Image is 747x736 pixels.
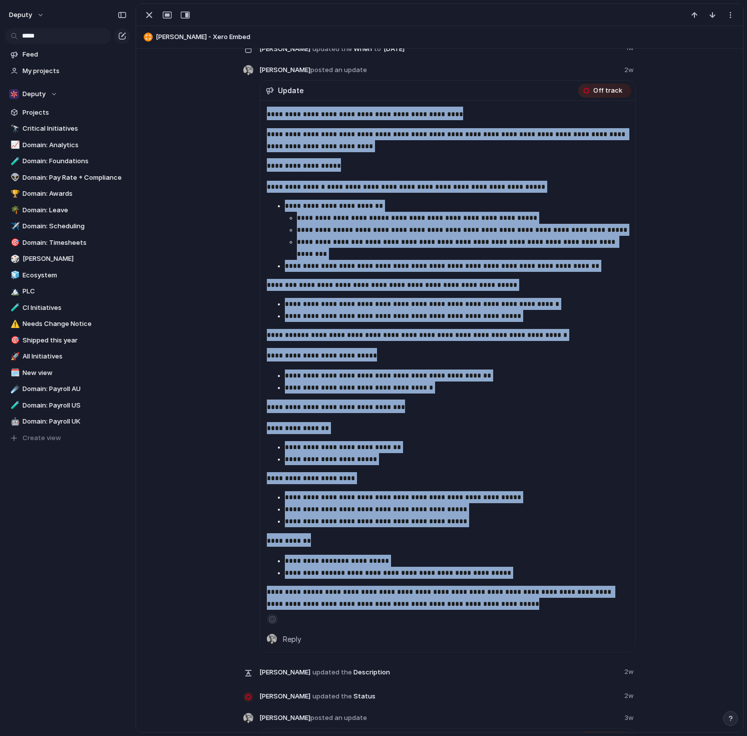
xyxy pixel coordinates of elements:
span: Domain: Pay Rate + Compliance [23,173,127,183]
a: 🚀All Initiatives [5,349,130,364]
a: 👽Domain: Pay Rate + Compliance [5,170,130,185]
span: updated the [312,691,352,701]
a: ✈️Domain: Scheduling [5,219,130,234]
div: 🚀 [11,351,18,362]
span: [DATE] [381,43,408,55]
span: Create view [23,433,61,443]
button: 🏔️ [9,286,19,296]
div: 🏔️ [11,286,18,297]
span: All Initiatives [23,351,127,361]
span: [PERSON_NAME] [259,691,310,701]
span: Shipped this year [23,335,127,345]
div: 🧪 [11,302,18,313]
a: 🎲[PERSON_NAME] [5,251,130,266]
div: 👽 [11,172,18,183]
div: ✈️ [11,221,18,232]
a: 🤖Domain: Payroll UK [5,414,130,429]
button: Create view [5,431,130,446]
button: 🧪 [9,303,19,313]
span: Domain: Payroll AU [23,384,127,394]
span: Projects [23,108,127,118]
span: Status [259,689,618,703]
span: 2w [624,65,636,77]
a: 🎯Shipped this year [5,333,130,348]
a: 🌴Domain: Leave [5,203,130,218]
a: My projects [5,64,130,79]
span: Domain: Foundations [23,156,127,166]
div: 🌴 [11,204,18,216]
a: 🎯Domain: Timesheets [5,235,130,250]
span: deputy [9,10,32,20]
button: 🗓️ [9,368,19,378]
span: Domain: Leave [23,205,127,215]
a: 🧪CI Initiatives [5,300,130,315]
span: [PERSON_NAME] [23,254,127,264]
button: 🧪 [9,401,19,411]
a: ☄️Domain: Payroll AU [5,382,130,397]
button: 🎯 [9,335,19,345]
span: posted an update [310,713,367,721]
div: ☄️ [11,384,18,395]
span: Ecosystem [23,270,127,280]
div: 🧪 [11,400,18,411]
span: PLC [23,286,127,296]
button: 🔭 [9,124,19,134]
span: Deputy [23,89,46,99]
span: Feed [23,50,127,60]
span: Off track [593,86,622,96]
button: 👽 [9,173,19,183]
button: Deputy [5,87,130,102]
a: 🏔️PLC [5,284,130,299]
div: 🔭 [11,123,18,135]
a: ⚠️Needs Change Notice [5,316,130,331]
div: 🤖 [11,416,18,428]
a: 🧪Domain: Payroll US [5,398,130,413]
span: to [374,44,381,54]
a: 🔭Critical Initiatives [5,121,130,136]
span: 3w [624,713,636,725]
a: Feed [5,47,130,62]
span: posted an update [310,66,367,74]
span: [PERSON_NAME] [259,65,367,75]
span: Domain: Payroll UK [23,417,127,427]
button: 🎯 [9,238,19,248]
a: 📈Domain: Analytics [5,138,130,153]
span: [PERSON_NAME] [259,44,310,54]
div: 🎯 [11,334,18,346]
span: Needs Change Notice [23,319,127,329]
span: 2w [624,665,636,677]
span: Critical Initiatives [23,124,127,134]
div: 📈 [11,139,18,151]
button: 🌴 [9,205,19,215]
span: Domain: Awards [23,189,127,199]
div: 🧪 [11,156,18,167]
a: 🧊Ecosystem [5,268,130,283]
div: ⚠️ [11,318,18,330]
button: 🚀 [9,351,19,361]
button: 🧪 [9,156,19,166]
button: [PERSON_NAME] - Xero Embed [141,29,738,45]
span: Domain: Scheduling [23,221,127,231]
div: 🏆 [11,188,18,200]
a: 🏆Domain: Awards [5,186,130,201]
button: 🧊 [9,270,19,280]
a: 🗓️New view [5,365,130,381]
a: 🧪Domain: Foundations [5,154,130,169]
span: updated the [312,667,352,677]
